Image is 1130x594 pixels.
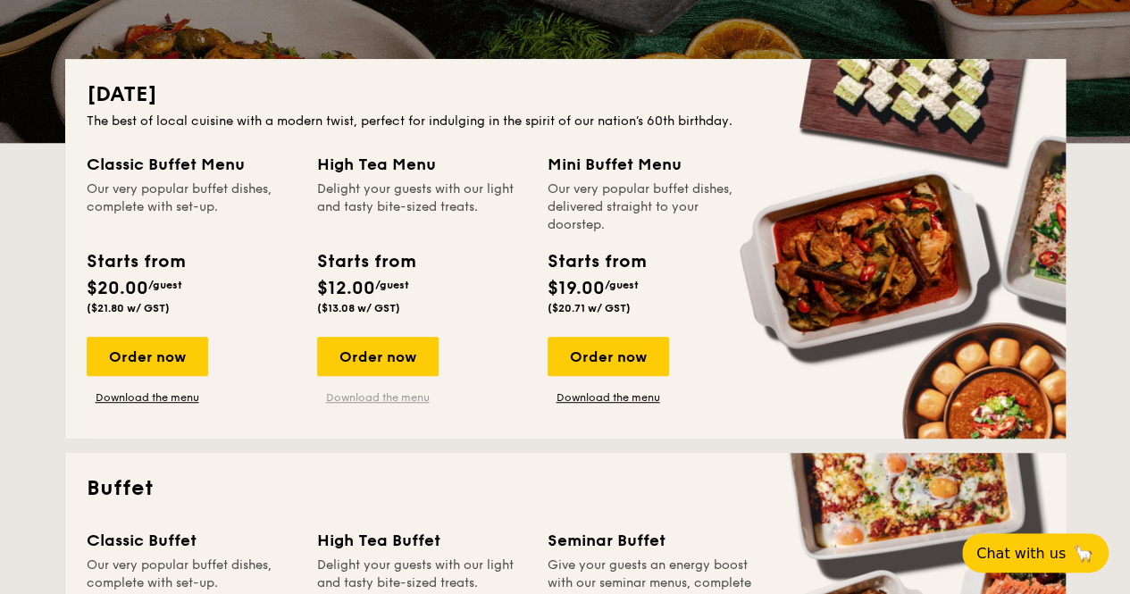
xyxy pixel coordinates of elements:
[317,390,439,405] a: Download the menu
[87,80,1044,109] h2: [DATE]
[87,474,1044,503] h2: Buffet
[87,113,1044,130] div: The best of local cuisine with a modern twist, perfect for indulging in the spirit of our nation’...
[87,390,208,405] a: Download the menu
[148,279,182,291] span: /guest
[548,337,669,376] div: Order now
[962,533,1109,573] button: Chat with us🦙
[87,180,296,234] div: Our very popular buffet dishes, complete with set-up.
[548,302,631,314] span: ($20.71 w/ GST)
[87,152,296,177] div: Classic Buffet Menu
[548,180,757,234] div: Our very popular buffet dishes, delivered straight to your doorstep.
[87,248,184,275] div: Starts from
[548,152,757,177] div: Mini Buffet Menu
[605,279,639,291] span: /guest
[317,180,526,234] div: Delight your guests with our light and tasty bite-sized treats.
[1073,543,1094,564] span: 🦙
[548,390,669,405] a: Download the menu
[375,279,409,291] span: /guest
[317,248,414,275] div: Starts from
[548,278,605,299] span: $19.00
[87,528,296,553] div: Classic Buffet
[87,278,148,299] span: $20.00
[317,152,526,177] div: High Tea Menu
[317,302,400,314] span: ($13.08 w/ GST)
[317,528,526,553] div: High Tea Buffet
[317,337,439,376] div: Order now
[317,278,375,299] span: $12.00
[548,248,645,275] div: Starts from
[87,302,170,314] span: ($21.80 w/ GST)
[87,337,208,376] div: Order now
[976,545,1066,562] span: Chat with us
[548,528,757,553] div: Seminar Buffet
